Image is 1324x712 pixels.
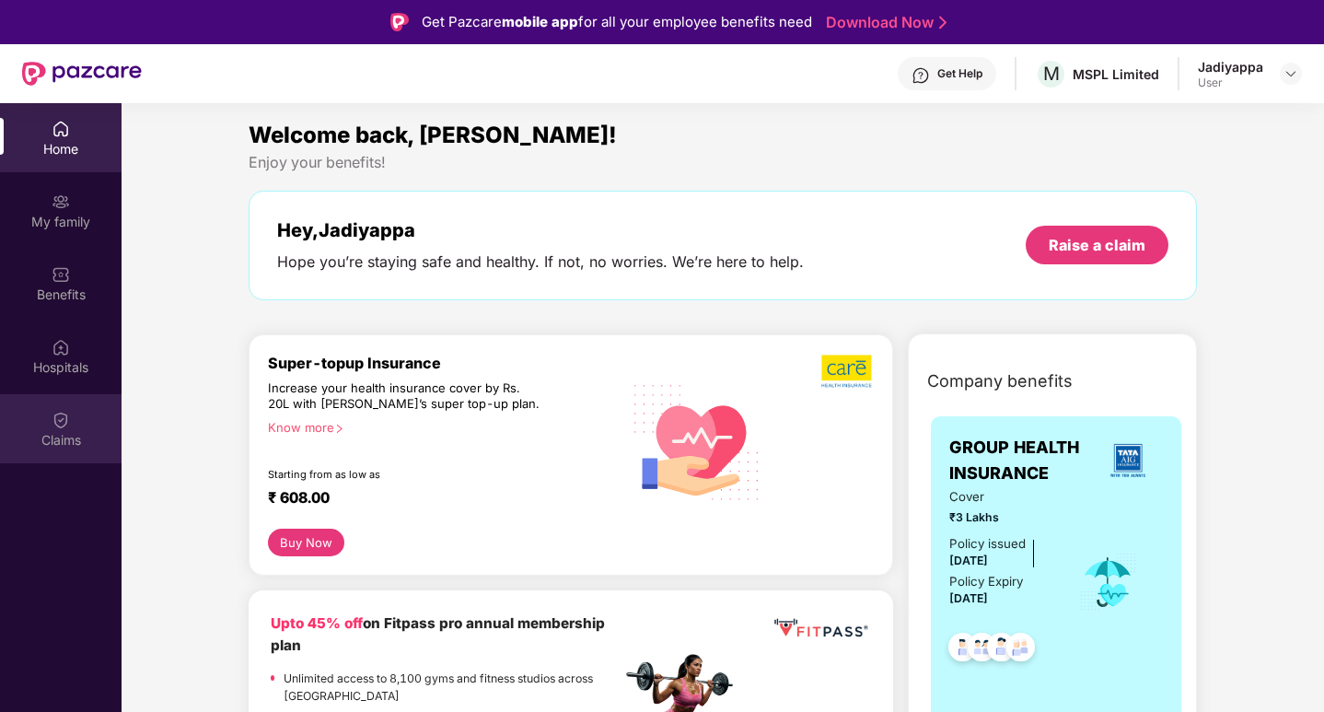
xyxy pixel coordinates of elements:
[979,627,1024,672] img: svg+xml;base64,PHN2ZyB4bWxucz0iaHR0cDovL3d3dy53My5vcmcvMjAwMC9zdmciIHdpZHRoPSI0OC45NDMiIGhlaWdodD...
[284,670,621,706] p: Unlimited access to 8,100 gyms and fitness studios across [GEOGRAPHIC_DATA]
[268,468,543,481] div: Starting from as low as
[1198,76,1263,90] div: User
[927,368,1073,394] span: Company benefits
[268,380,542,413] div: Increase your health insurance cover by Rs. 20L with [PERSON_NAME]’s super top-up plan.
[949,508,1053,526] span: ₹3 Lakhs
[949,554,988,567] span: [DATE]
[1049,235,1145,255] div: Raise a claim
[277,219,804,241] div: Hey, Jadiyappa
[1073,65,1159,83] div: MSPL Limited
[1103,436,1153,485] img: insurerLogo
[912,66,930,85] img: svg+xml;base64,PHN2ZyBpZD0iSGVscC0zMngzMiIgeG1sbnM9Imh0dHA6Ly93d3cudzMub3JnLzIwMDAvc3ZnIiB3aWR0aD...
[998,627,1043,672] img: svg+xml;base64,PHN2ZyB4bWxucz0iaHR0cDovL3d3dy53My5vcmcvMjAwMC9zdmciIHdpZHRoPSI0OC45NDMiIGhlaWdodD...
[771,613,871,644] img: fppp.png
[249,153,1198,172] div: Enjoy your benefits!
[821,354,874,389] img: b5dec4f62d2307b9de63beb79f102df3.png
[502,13,578,30] strong: mobile app
[949,534,1026,554] div: Policy issued
[959,627,1005,672] img: svg+xml;base64,PHN2ZyB4bWxucz0iaHR0cDovL3d3dy53My5vcmcvMjAwMC9zdmciIHdpZHRoPSI0OC45MTUiIGhlaWdodD...
[1283,66,1298,81] img: svg+xml;base64,PHN2ZyBpZD0iRHJvcGRvd24tMzJ4MzIiIHhtbG5zPSJodHRwOi8vd3d3LnczLm9yZy8yMDAwL3N2ZyIgd2...
[249,122,617,148] span: Welcome back, [PERSON_NAME]!
[271,614,605,654] b: on Fitpass pro annual membership plan
[621,364,773,518] img: svg+xml;base64,PHN2ZyB4bWxucz0iaHR0cDovL3d3dy53My5vcmcvMjAwMC9zdmciIHhtbG5zOnhsaW5rPSJodHRwOi8vd3...
[52,120,70,138] img: svg+xml;base64,PHN2ZyBpZD0iSG9tZSIgeG1sbnM9Imh0dHA6Ly93d3cudzMub3JnLzIwMDAvc3ZnIiB3aWR0aD0iMjAiIG...
[826,13,941,32] a: Download Now
[1043,63,1060,85] span: M
[1078,552,1138,613] img: icon
[334,424,344,434] span: right
[949,435,1092,487] span: GROUP HEALTH INSURANCE
[268,420,610,433] div: Know more
[940,627,985,672] img: svg+xml;base64,PHN2ZyB4bWxucz0iaHR0cDovL3d3dy53My5vcmcvMjAwMC9zdmciIHdpZHRoPSI0OC45NDMiIGhlaWdodD...
[939,13,947,32] img: Stroke
[949,487,1053,507] span: Cover
[422,11,812,33] div: Get Pazcare for all your employee benefits need
[277,252,804,272] div: Hope you’re staying safe and healthy. If not, no worries. We’re here to help.
[52,338,70,356] img: svg+xml;base64,PHN2ZyBpZD0iSG9zcGl0YWxzIiB4bWxucz0iaHR0cDovL3d3dy53My5vcmcvMjAwMC9zdmciIHdpZHRoPS...
[949,572,1023,591] div: Policy Expiry
[1198,58,1263,76] div: Jadiyappa
[937,66,982,81] div: Get Help
[52,411,70,429] img: svg+xml;base64,PHN2ZyBpZD0iQ2xhaW0iIHhtbG5zPSJodHRwOi8vd3d3LnczLm9yZy8yMDAwL3N2ZyIgd2lkdGg9IjIwIi...
[268,354,621,372] div: Super-topup Insurance
[271,614,363,632] b: Upto 45% off
[22,62,142,86] img: New Pazcare Logo
[949,591,988,605] span: [DATE]
[390,13,409,31] img: Logo
[268,488,603,510] div: ₹ 608.00
[268,529,344,556] button: Buy Now
[52,265,70,284] img: svg+xml;base64,PHN2ZyBpZD0iQmVuZWZpdHMiIHhtbG5zPSJodHRwOi8vd3d3LnczLm9yZy8yMDAwL3N2ZyIgd2lkdGg9Ij...
[52,193,70,211] img: svg+xml;base64,PHN2ZyB3aWR0aD0iMjAiIGhlaWdodD0iMjAiIHZpZXdCb3g9IjAgMCAyMCAyMCIgZmlsbD0ibm9uZSIgeG...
